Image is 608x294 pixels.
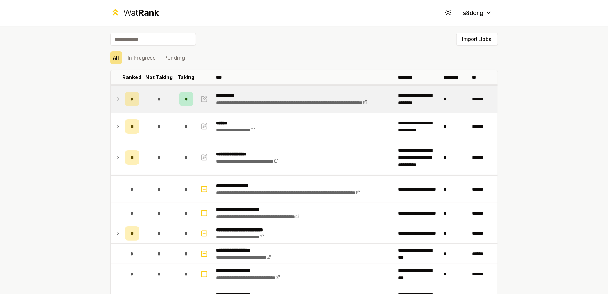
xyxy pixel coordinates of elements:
p: Ranked [123,74,142,81]
span: s8dong [463,9,484,17]
div: Wat [123,7,159,19]
p: Not Taking [145,74,173,81]
a: WatRank [110,7,159,19]
button: Pending [162,51,188,64]
button: All [110,51,122,64]
span: Rank [138,7,159,18]
p: Taking [178,74,195,81]
button: s8dong [458,6,498,19]
button: Import Jobs [456,33,498,46]
button: In Progress [125,51,159,64]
